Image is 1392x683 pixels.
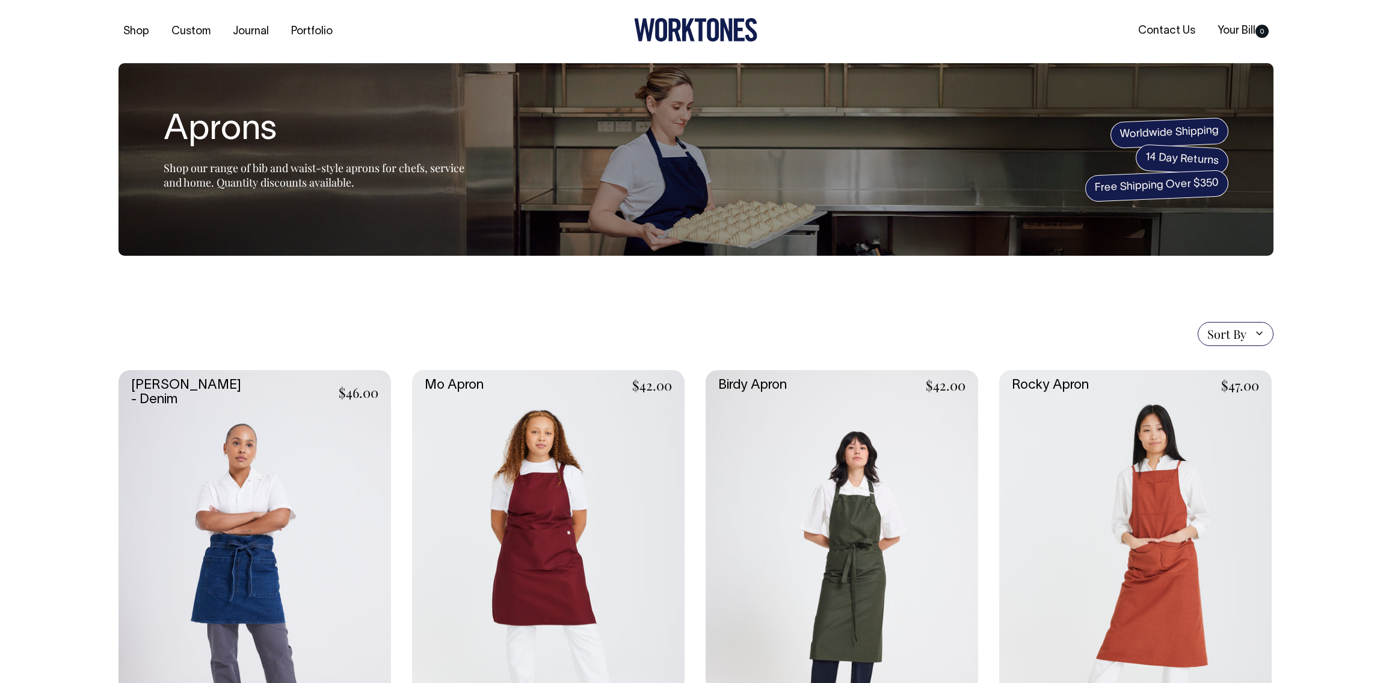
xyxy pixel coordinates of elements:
[167,22,215,42] a: Custom
[286,22,337,42] a: Portfolio
[228,22,274,42] a: Journal
[164,111,464,150] h1: Aprons
[1207,327,1246,341] span: Sort By
[1213,21,1273,41] a: Your Bill0
[1255,25,1269,38] span: 0
[164,161,464,190] span: Shop our range of bib and waist-style aprons for chefs, service and home. Quantity discounts avai...
[119,22,154,42] a: Shop
[1133,21,1200,41] a: Contact Us
[1135,144,1229,175] span: 14 Day Returns
[1085,170,1229,202] span: Free Shipping Over $350
[1110,117,1229,149] span: Worldwide Shipping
